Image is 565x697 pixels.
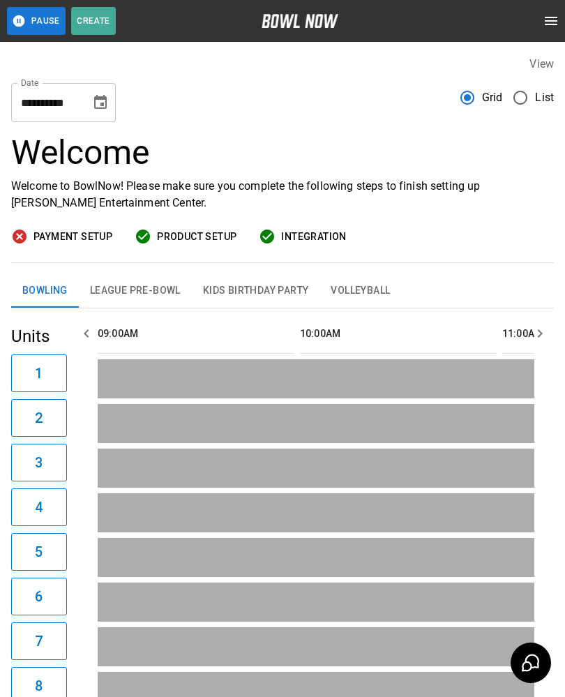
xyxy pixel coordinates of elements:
button: 2 [11,399,67,437]
th: 09:00AM [98,314,294,354]
button: 7 [11,622,67,660]
button: Pause [7,7,66,35]
button: 3 [11,444,67,481]
button: open drawer [537,7,565,35]
label: View [529,57,554,70]
h6: 8 [35,675,43,697]
img: logo [262,14,338,28]
h3: Welcome [11,133,554,172]
button: 5 [11,533,67,571]
h6: 6 [35,585,43,608]
span: Product Setup [157,228,236,246]
h6: 3 [35,451,43,474]
button: Bowling [11,274,79,308]
h5: Units [11,325,67,347]
span: List [535,89,554,106]
h6: 5 [35,541,43,563]
button: 6 [11,578,67,615]
button: Choose date, selected date is Sep 20, 2025 [86,89,114,117]
button: Create [71,7,116,35]
button: Volleyball [319,274,401,308]
h6: 2 [35,407,43,429]
h6: 1 [35,362,43,384]
span: Integration [281,228,346,246]
span: Grid [482,89,503,106]
button: Kids Birthday Party [192,274,320,308]
h6: 4 [35,496,43,518]
span: Payment Setup [33,228,112,246]
button: 4 [11,488,67,526]
button: League Pre-Bowl [79,274,192,308]
h6: 7 [35,630,43,652]
th: 10:00AM [300,314,497,354]
p: Welcome to BowlNow! Please make sure you complete the following steps to finish setting up [PERSO... [11,178,554,211]
div: inventory tabs [11,274,554,308]
button: 1 [11,354,67,392]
